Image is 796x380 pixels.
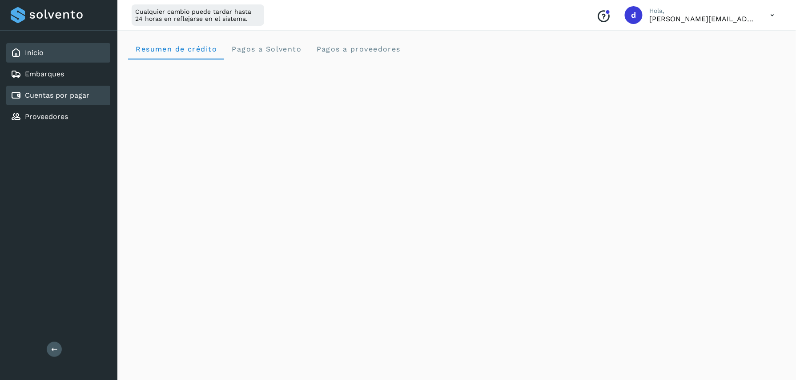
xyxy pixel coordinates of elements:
[6,43,110,63] div: Inicio
[135,45,217,53] span: Resumen de crédito
[25,70,64,78] a: Embarques
[6,64,110,84] div: Embarques
[231,45,302,53] span: Pagos a Solvento
[650,7,756,15] p: Hola,
[25,48,44,57] a: Inicio
[6,86,110,105] div: Cuentas por pagar
[132,4,264,26] div: Cualquier cambio puede tardar hasta 24 horas en reflejarse en el sistema.
[25,91,89,99] a: Cuentas por pagar
[25,112,68,121] a: Proveedores
[316,45,401,53] span: Pagos a proveedores
[650,15,756,23] p: dora.garcia@emsan.mx
[6,107,110,127] div: Proveedores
